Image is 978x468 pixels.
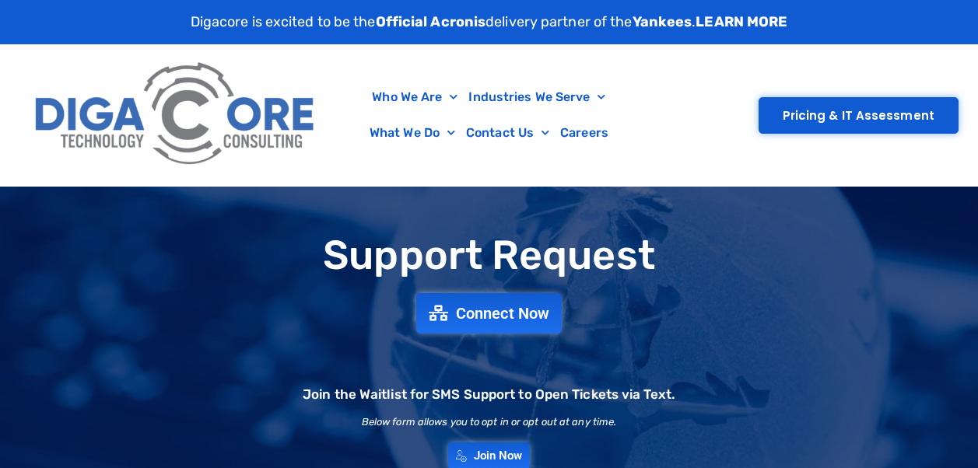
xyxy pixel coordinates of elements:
[27,52,324,178] img: Digacore Logo
[364,115,461,151] a: What We Do
[456,306,549,321] span: Connect Now
[191,12,788,33] p: Digacore is excited to be the delivery partner of the .
[366,79,463,115] a: Who We Are
[463,79,611,115] a: Industries We Serve
[416,293,562,334] a: Connect Now
[759,97,959,134] a: Pricing & IT Assessment
[461,115,555,151] a: Contact Us
[555,115,614,151] a: Careers
[8,233,970,278] h1: Support Request
[332,79,645,151] nav: Menu
[303,388,675,401] h2: Join the Waitlist for SMS Support to Open Tickets via Text.
[696,13,787,30] a: LEARN MORE
[376,13,486,30] strong: Official Acronis
[633,13,692,30] strong: Yankees
[474,450,523,462] span: Join Now
[362,417,617,427] h2: Below form allows you to opt in or opt out at any time.
[783,110,934,121] span: Pricing & IT Assessment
